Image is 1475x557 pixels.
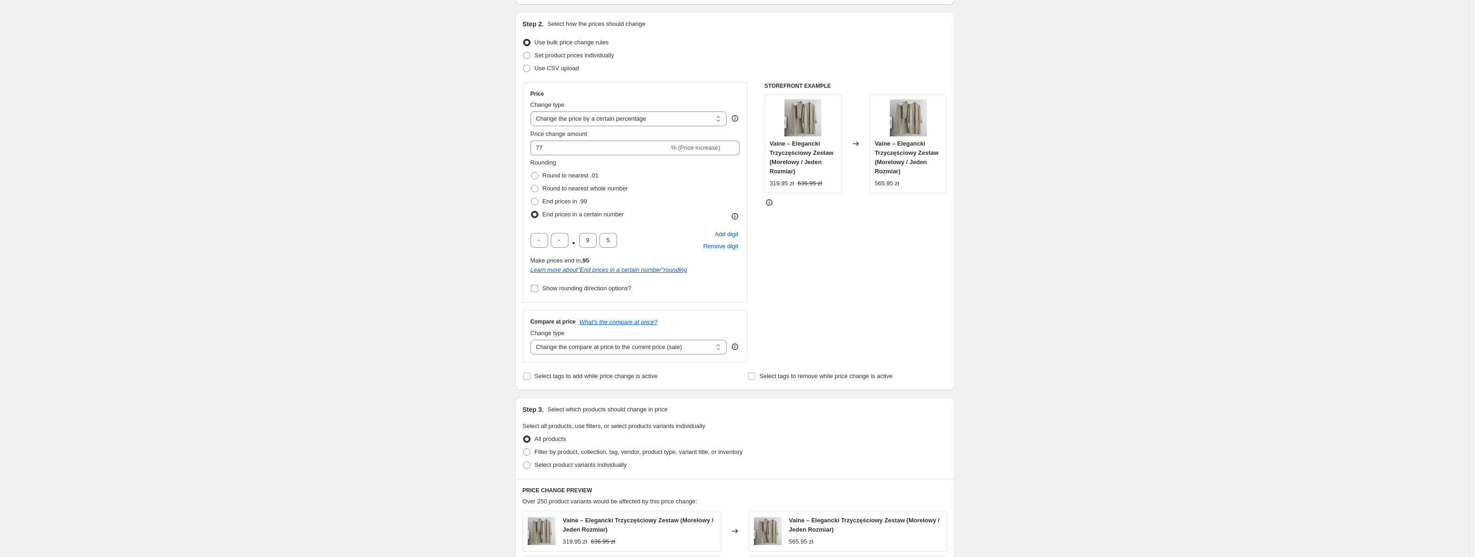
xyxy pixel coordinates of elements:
[770,179,794,188] div: 319.95 zł
[715,230,738,239] span: Add digit
[531,330,565,337] span: Change type
[523,422,705,429] span: Select all products, use filters, or select products variants individually
[531,101,565,108] span: Change type
[535,448,743,455] span: Filter by product, collection, tag, vendor, product type, variant title, or inventory
[531,318,576,325] h3: Compare at price
[875,140,938,175] span: Vaine – Elegancki Trzyczęściowy Zestaw (Morelowy / Jeden Rozmiar)
[535,39,609,46] span: Use bulk price change rules
[798,179,822,188] strike: 636.95 zł
[531,141,669,155] input: -15
[535,52,614,59] span: Set product prices individually
[789,517,940,533] span: Vaine – Elegancki Trzyczęściowy Zestaw (Morelowy / Jeden Rozmiar)
[543,285,631,292] span: Show rounding direction options?
[523,19,544,29] h2: Step 2.
[543,211,624,218] span: End prices in a certain number
[535,65,579,72] span: Use CSV upload
[591,537,615,546] strike: 636.95 zł
[563,537,587,546] div: 319.95 zł
[531,90,544,98] h3: Price
[563,517,714,533] span: Vaine – Elegancki Trzyczęściowy Zestaw (Morelowy / Jeden Rozmiar)
[531,257,589,264] span: Make prices end in
[535,435,566,442] span: All products
[671,144,720,151] span: % (Price increase)
[730,114,740,123] div: help
[531,233,548,248] input: ﹡
[890,99,927,136] img: Sf518a17d89404191864c42fdbc28aa482_80x.webp
[580,318,658,325] button: What's the compare at price?
[543,172,599,179] span: Round to nearest .01
[531,266,687,273] i: Learn more about " End prices in a certain number " rounding
[713,228,740,240] button: Add placeholder
[581,257,589,264] b: .95
[523,487,947,494] h6: PRICE CHANGE PREVIEW
[875,179,899,188] div: 565.95 zł
[765,82,947,90] h6: STOREFRONT EXAMPLE
[730,342,740,351] div: help
[547,19,645,29] p: Select how the prices should change
[523,405,544,414] h2: Step 3.
[784,99,821,136] img: Sf518a17d89404191864c42fdbc28aa482_80x.webp
[702,240,740,252] button: Remove placeholder
[579,233,597,248] input: ﹡
[789,537,814,546] div: 565.95 zł
[523,498,697,505] span: Over 250 product variants would be affected by this price change:
[547,405,667,414] p: Select which products should change in price
[531,159,556,166] span: Rounding
[571,233,576,248] span: .
[531,130,587,137] span: Price change amount
[535,373,658,379] span: Select tags to add while price change is active
[770,140,833,175] span: Vaine – Elegancki Trzyczęściowy Zestaw (Morelowy / Jeden Rozmiar)
[703,242,738,251] span: Remove digit
[543,185,628,192] span: Round to nearest whole number
[599,233,617,248] input: ﹡
[543,198,587,205] span: End prices in .99
[754,517,782,545] img: Sf518a17d89404191864c42fdbc28aa482_80x.webp
[535,461,627,468] span: Select product variants individually
[531,266,687,273] a: Learn more about"End prices in a certain number"rounding
[759,373,893,379] span: Select tags to remove while price change is active
[551,233,568,248] input: ﹡
[528,517,555,545] img: Sf518a17d89404191864c42fdbc28aa482_80x.webp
